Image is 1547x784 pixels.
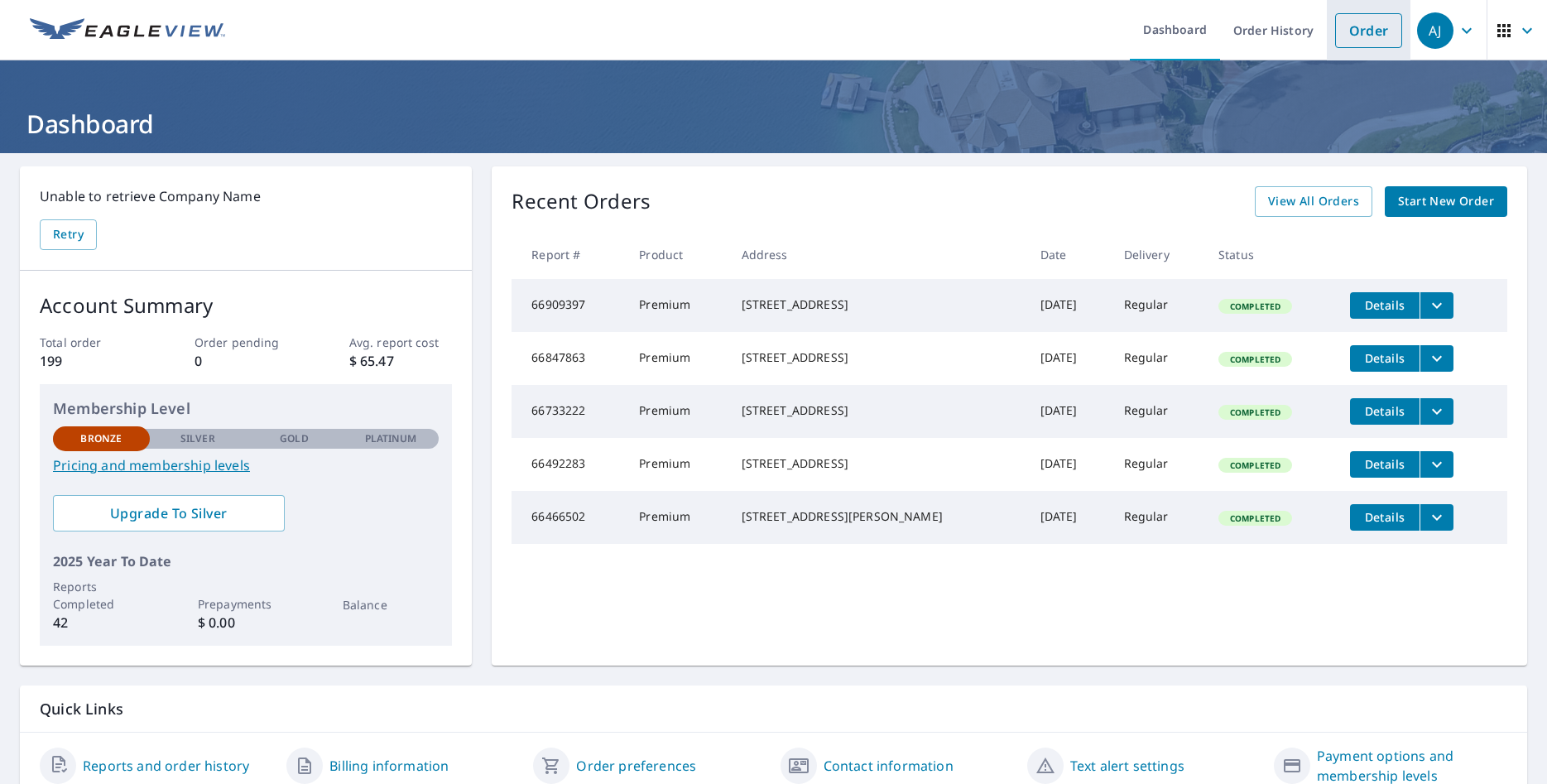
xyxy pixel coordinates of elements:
[349,351,453,371] p: $ 65.47
[1268,191,1359,212] span: View All Orders
[40,699,1507,719] p: Quick Links
[742,508,1014,525] div: [STREET_ADDRESS][PERSON_NAME]
[40,291,452,320] p: Account Summary
[53,495,285,531] a: Upgrade To Silver
[512,186,651,217] p: Recent Orders
[742,296,1014,313] div: [STREET_ADDRESS]
[626,230,728,279] th: Product
[40,186,452,206] p: Unable to retrieve Company Name
[53,613,150,632] p: 42
[329,756,449,776] a: Billing information
[53,224,84,245] span: Retry
[742,402,1014,419] div: [STREET_ADDRESS]
[1420,398,1453,425] button: filesDropdownBtn-66733222
[1027,230,1111,279] th: Date
[626,279,728,332] td: Premium
[576,756,696,776] a: Order preferences
[626,491,728,544] td: Premium
[195,351,298,371] p: 0
[40,351,143,371] p: 199
[53,397,439,420] p: Membership Level
[53,578,150,613] p: Reports Completed
[30,18,225,43] img: EV Logo
[198,613,295,632] p: $ 0.00
[1027,438,1111,491] td: [DATE]
[180,431,215,446] p: Silver
[512,230,626,279] th: Report #
[349,334,453,351] p: Avg. report cost
[512,385,626,438] td: 66733222
[1220,406,1290,418] span: Completed
[1111,385,1205,438] td: Regular
[40,334,143,351] p: Total order
[1398,191,1494,212] span: Start New Order
[198,595,295,613] p: Prepayments
[1027,279,1111,332] td: [DATE]
[728,230,1027,279] th: Address
[66,504,271,522] span: Upgrade To Silver
[1220,354,1290,365] span: Completed
[1420,292,1453,319] button: filesDropdownBtn-66909397
[742,455,1014,472] div: [STREET_ADDRESS]
[195,334,298,351] p: Order pending
[365,431,417,446] p: Platinum
[1111,491,1205,544] td: Regular
[512,491,626,544] td: 66466502
[1350,451,1420,478] button: detailsBtn-66492283
[1417,12,1453,49] div: AJ
[1360,403,1410,419] span: Details
[1420,504,1453,531] button: filesDropdownBtn-66466502
[1027,332,1111,385] td: [DATE]
[1360,456,1410,472] span: Details
[1027,491,1111,544] td: [DATE]
[512,332,626,385] td: 66847863
[512,438,626,491] td: 66492283
[1360,350,1410,366] span: Details
[1220,459,1290,471] span: Completed
[1111,279,1205,332] td: Regular
[742,349,1014,366] div: [STREET_ADDRESS]
[1360,509,1410,525] span: Details
[1111,332,1205,385] td: Regular
[1111,230,1205,279] th: Delivery
[1335,13,1402,48] a: Order
[512,279,626,332] td: 66909397
[1420,345,1453,372] button: filesDropdownBtn-66847863
[1420,451,1453,478] button: filesDropdownBtn-66492283
[1350,504,1420,531] button: detailsBtn-66466502
[53,551,439,571] p: 2025 Year To Date
[83,756,249,776] a: Reports and order history
[1111,438,1205,491] td: Regular
[626,438,728,491] td: Premium
[1027,385,1111,438] td: [DATE]
[1070,756,1184,776] a: Text alert settings
[1205,230,1337,279] th: Status
[1220,512,1290,524] span: Completed
[1385,186,1507,217] a: Start New Order
[280,431,308,446] p: Gold
[626,385,728,438] td: Premium
[1350,398,1420,425] button: detailsBtn-66733222
[1350,292,1420,319] button: detailsBtn-66909397
[343,596,440,613] p: Balance
[1220,301,1290,312] span: Completed
[40,219,97,250] button: Retry
[53,455,439,475] a: Pricing and membership levels
[824,756,954,776] a: Contact information
[1255,186,1372,217] a: View All Orders
[20,107,1527,141] h1: Dashboard
[1360,297,1410,313] span: Details
[1350,345,1420,372] button: detailsBtn-66847863
[80,431,122,446] p: Bronze
[626,332,728,385] td: Premium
